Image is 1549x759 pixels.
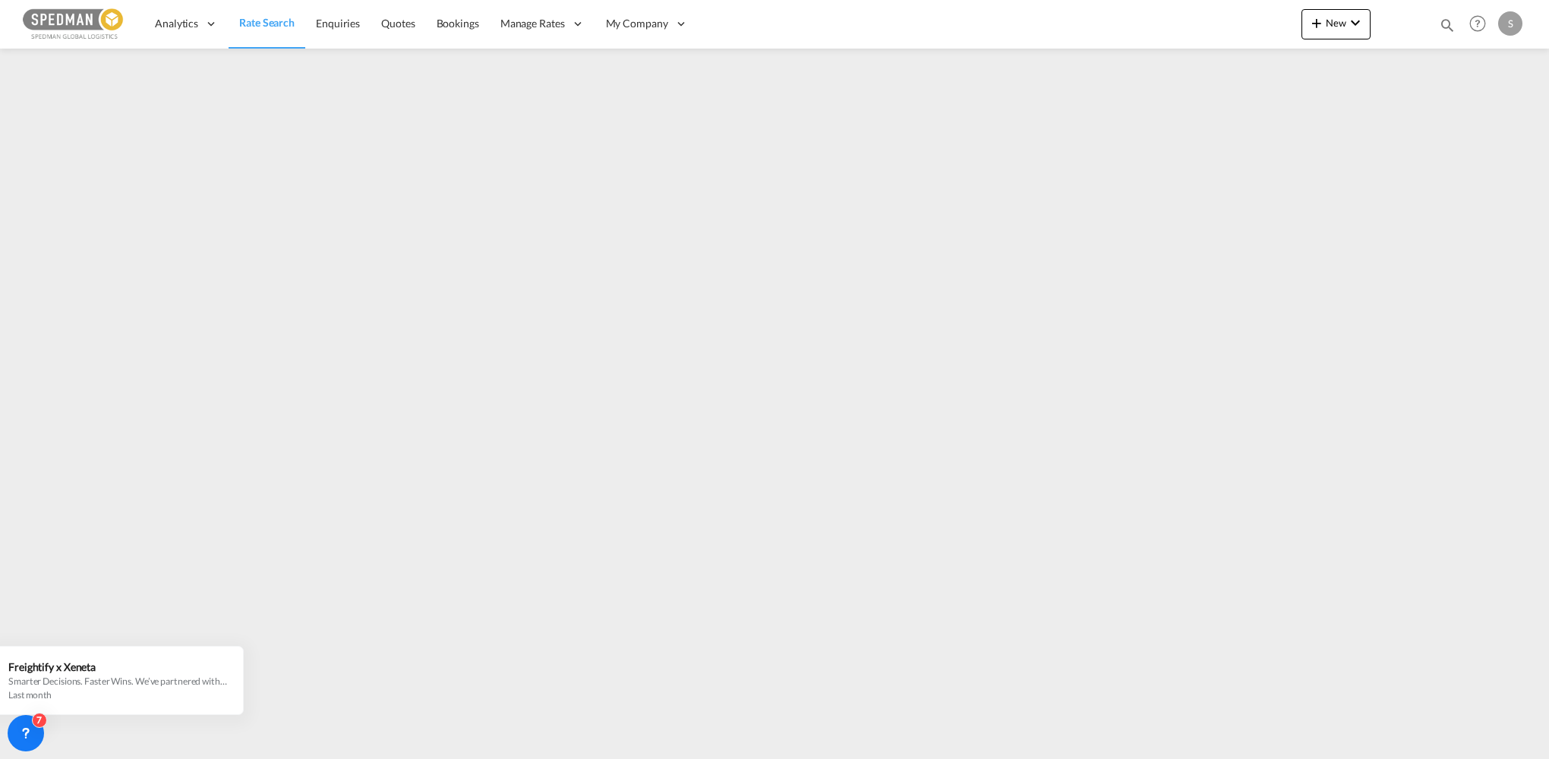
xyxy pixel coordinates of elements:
[437,17,479,30] span: Bookings
[239,16,295,29] span: Rate Search
[1439,17,1456,39] div: icon-magnify
[381,17,415,30] span: Quotes
[316,17,360,30] span: Enquiries
[1439,17,1456,33] md-icon: icon-magnify
[1308,14,1326,32] md-icon: icon-plus 400-fg
[1498,11,1522,36] div: S
[1346,14,1364,32] md-icon: icon-chevron-down
[1308,17,1364,29] span: New
[23,7,125,41] img: c12ca350ff1b11efb6b291369744d907.png
[500,16,565,31] span: Manage Rates
[1301,9,1371,39] button: icon-plus 400-fgNewicon-chevron-down
[606,16,668,31] span: My Company
[155,16,198,31] span: Analytics
[1465,11,1491,36] span: Help
[1465,11,1498,38] div: Help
